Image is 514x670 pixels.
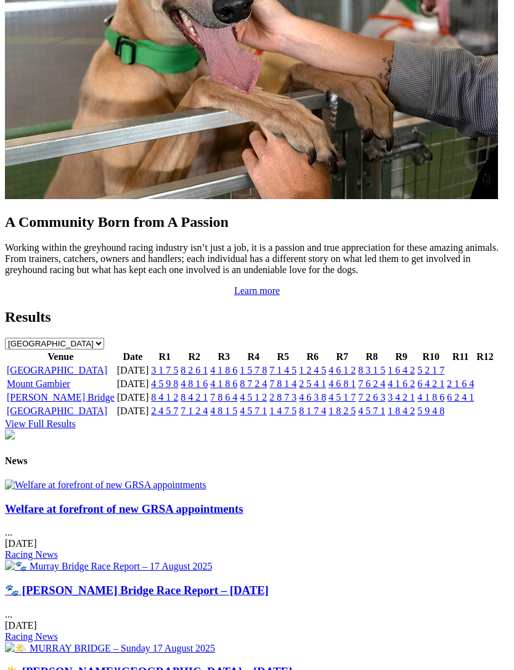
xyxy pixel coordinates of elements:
a: 4 8 1 5 [210,406,237,416]
a: 8 3 1 5 [358,365,385,375]
a: Welfare at forefront of new GRSA appointments [5,502,243,515]
a: 6 2 4 1 [447,392,474,402]
a: Racing News [5,631,58,642]
th: R9 [387,351,415,363]
img: 🌤️ MURRAY BRIDGE – Sunday 17 August 2025 [5,642,215,654]
a: 7 2 6 3 [358,392,385,402]
a: 4 1 8 6 [210,365,237,375]
td: [DATE] [116,364,150,377]
div: ... [5,502,509,561]
a: 1 2 4 5 [299,365,326,375]
th: R12 [476,351,494,363]
a: Learn more [234,285,280,296]
a: 4 5 7 1 [358,406,385,416]
a: 2 8 7 3 [269,392,296,402]
span: [DATE] [5,620,37,631]
a: 1 6 4 2 [388,365,415,375]
a: Racing News [5,549,58,560]
h4: News [5,456,509,467]
th: R2 [180,351,208,363]
a: 4 8 1 6 [181,378,208,389]
a: Mount Gambier [7,378,70,389]
a: [GEOGRAPHIC_DATA] [7,365,107,375]
a: 5 2 1 7 [417,365,444,375]
img: 🐾 Murray Bridge Race Report – 17 August 2025 [5,560,212,572]
a: 1 4 7 5 [269,406,296,416]
a: 8 7 2 4 [240,378,267,389]
a: 1 5 7 8 [240,365,267,375]
img: Welfare at forefront of new GRSA appointments [5,480,206,491]
a: 8 1 7 4 [299,406,326,416]
td: [DATE] [116,405,150,417]
a: 4 1 8 6 [417,392,444,402]
a: 2 5 4 1 [299,378,326,389]
a: 4 5 1 7 [328,392,356,402]
a: 4 6 1 2 [328,365,356,375]
h2: Results [5,309,509,325]
a: 7 6 2 4 [358,378,385,389]
th: R5 [269,351,297,363]
a: 4 5 1 2 [240,392,267,402]
a: 4 1 8 6 [210,378,237,389]
th: Date [116,351,150,363]
a: 6 4 2 1 [417,378,444,389]
a: 3 1 7 5 [151,365,178,375]
th: R10 [417,351,445,363]
a: 5 9 4 8 [417,406,444,416]
td: [DATE] [116,391,150,404]
a: 7 8 6 4 [210,392,237,402]
th: R6 [298,351,327,363]
a: 2 4 5 7 [151,406,178,416]
a: 4 6 8 1 [328,378,356,389]
a: [PERSON_NAME] Bridge [7,392,115,402]
a: 7 8 1 4 [269,378,296,389]
a: 8 2 6 1 [181,365,208,375]
a: [GEOGRAPHIC_DATA] [7,406,107,416]
a: 1 8 2 5 [328,406,356,416]
a: 7 1 2 4 [181,406,208,416]
a: 3 4 2 1 [388,392,415,402]
a: 7 1 4 5 [269,365,296,375]
th: R7 [328,351,356,363]
a: 🐾 [PERSON_NAME] Bridge Race Report – [DATE] [5,584,269,597]
th: R1 [150,351,179,363]
a: 4 1 6 2 [388,378,415,389]
img: chasers_homepage.jpg [5,430,15,439]
th: R4 [239,351,267,363]
th: R8 [357,351,386,363]
a: 1 8 4 2 [388,406,415,416]
a: 4 6 3 8 [299,392,326,402]
p: Working within the greyhound racing industry isn’t just a job, it is a passion and true appreciat... [5,242,509,276]
span: [DATE] [5,538,37,549]
a: View Full Results [5,419,76,429]
th: R3 [210,351,238,363]
a: 8 4 2 1 [181,392,208,402]
a: 4 5 7 1 [240,406,267,416]
td: [DATE] [116,378,150,390]
h2: A Community Born from A Passion [5,214,509,231]
div: ... [5,584,509,642]
a: 2 1 6 4 [447,378,474,389]
th: Venue [6,351,115,363]
a: 4 5 9 8 [151,378,178,389]
a: 8 4 1 2 [151,392,178,402]
th: R11 [446,351,475,363]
